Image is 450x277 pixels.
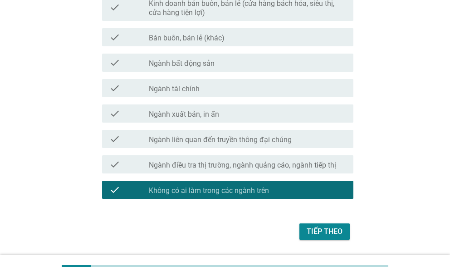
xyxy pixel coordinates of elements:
[149,161,336,170] label: Ngành điều tra thị trường, ngành quảng cáo, ngành tiếp thị
[109,159,120,170] i: check
[109,83,120,94] i: check
[109,108,120,119] i: check
[299,223,350,240] button: Tiếp theo
[149,59,215,68] label: Ngành bất động sản
[109,32,120,43] i: check
[149,135,292,144] label: Ngành liên quan đến truyền thông đại chúng
[109,57,120,68] i: check
[109,134,120,144] i: check
[149,84,200,94] label: Ngành tài chính
[307,226,342,237] div: Tiếp theo
[109,184,120,195] i: check
[149,34,225,43] label: Bán buôn, bán lẻ (khác)
[149,110,219,119] label: Ngành xuất bản, in ấn
[149,186,269,195] label: Không có ai làm trong các ngành trên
